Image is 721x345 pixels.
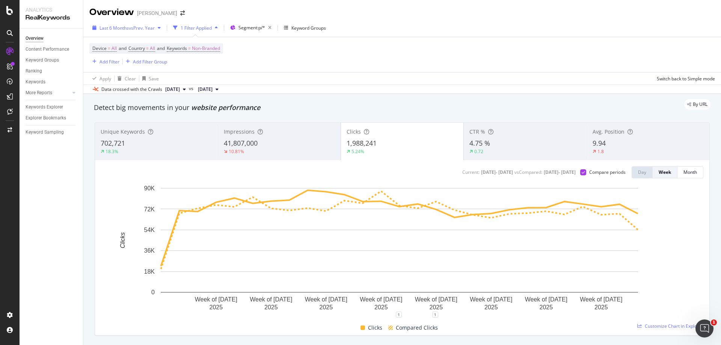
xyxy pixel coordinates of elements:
text: 90K [144,185,155,191]
div: Current: [462,169,480,175]
a: Explorer Bookmarks [26,114,78,122]
button: [DATE] [195,85,222,94]
span: = [146,45,149,51]
text: Week of [DATE] [305,296,347,303]
div: 1 [432,312,438,318]
div: More Reports [26,89,52,97]
span: = [108,45,110,51]
button: Save [139,72,159,84]
text: Week of [DATE] [360,296,402,303]
text: Week of [DATE] [195,296,237,303]
button: Keyword Groups [281,22,329,34]
div: Content Performance [26,45,69,53]
div: Week [659,169,671,175]
span: 2025 Sep. 29th [165,86,180,93]
span: 41,807,000 [224,139,258,148]
text: Week of [DATE] [415,296,457,303]
a: Keywords Explorer [26,103,78,111]
div: Analytics [26,6,77,14]
span: Clicks [368,323,382,332]
div: Data crossed with the Crawls [101,86,162,93]
div: 1 Filter Applied [181,25,212,31]
button: Week [653,166,677,178]
span: Device [92,45,107,51]
text: 2025 [540,304,553,310]
text: 0 [151,289,155,295]
div: arrow-right-arrow-left [180,11,185,16]
text: 2025 [594,304,608,310]
div: Keywords [26,78,45,86]
span: and [119,45,127,51]
span: Avg. Position [593,128,624,135]
div: Add Filter Group [133,59,167,65]
div: 1 [396,312,402,318]
span: Compared Clicks [396,323,438,332]
text: 2025 [209,304,223,310]
text: 18K [144,268,155,275]
svg: A chart. [101,184,698,315]
div: 0.72 [474,148,483,155]
button: Segment:p/* [227,22,275,34]
div: Add Filter [100,59,119,65]
button: Apply [89,72,111,84]
div: 18.3% [106,148,118,155]
span: vs Prev. Year [129,25,155,31]
span: 702,721 [101,139,125,148]
span: and [157,45,165,51]
div: Keyword Groups [26,56,59,64]
div: legacy label [684,99,710,110]
a: Overview [26,35,78,42]
span: Unique Keywords [101,128,145,135]
text: 72K [144,206,155,212]
text: Week of [DATE] [525,296,567,303]
a: Keyword Sampling [26,128,78,136]
span: Segment: p/* [238,24,265,31]
button: Clear [115,72,136,84]
div: Keyword Groups [291,25,326,31]
span: Clicks [347,128,361,135]
text: Clicks [119,232,126,249]
span: 9.94 [593,139,606,148]
div: RealKeywords [26,14,77,22]
span: 1 [711,319,717,325]
span: vs [189,85,195,92]
a: Ranking [26,67,78,75]
text: 36K [144,247,155,254]
div: Save [149,75,159,82]
div: [DATE] - [DATE] [481,169,513,175]
a: More Reports [26,89,70,97]
div: [DATE] - [DATE] [544,169,576,175]
div: vs Compared : [514,169,542,175]
text: 54K [144,227,155,233]
iframe: Intercom live chat [695,319,713,337]
div: Day [638,169,646,175]
span: = [188,45,191,51]
span: All [112,43,117,54]
button: Switch back to Simple mode [654,72,715,84]
div: Overview [89,6,134,19]
div: Apply [100,75,111,82]
div: 5.24% [351,148,364,155]
text: Week of [DATE] [470,296,512,303]
button: Add Filter [89,57,119,66]
button: [DATE] [162,85,189,94]
a: Keyword Groups [26,56,78,64]
text: 2025 [374,304,388,310]
span: By URL [693,102,707,107]
div: Ranking [26,67,42,75]
div: Keyword Sampling [26,128,64,136]
a: Customize Chart in Explorer [637,323,703,329]
span: Keywords [167,45,187,51]
a: Keywords [26,78,78,86]
span: Impressions [224,128,255,135]
div: Switch back to Simple mode [657,75,715,82]
div: Explorer Bookmarks [26,114,66,122]
span: Non-Branded [192,43,220,54]
span: Country [128,45,145,51]
button: 1 Filter Applied [170,22,221,34]
div: Compare periods [589,169,626,175]
text: Week of [DATE] [250,296,292,303]
a: Content Performance [26,45,78,53]
div: 1.8 [597,148,604,155]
